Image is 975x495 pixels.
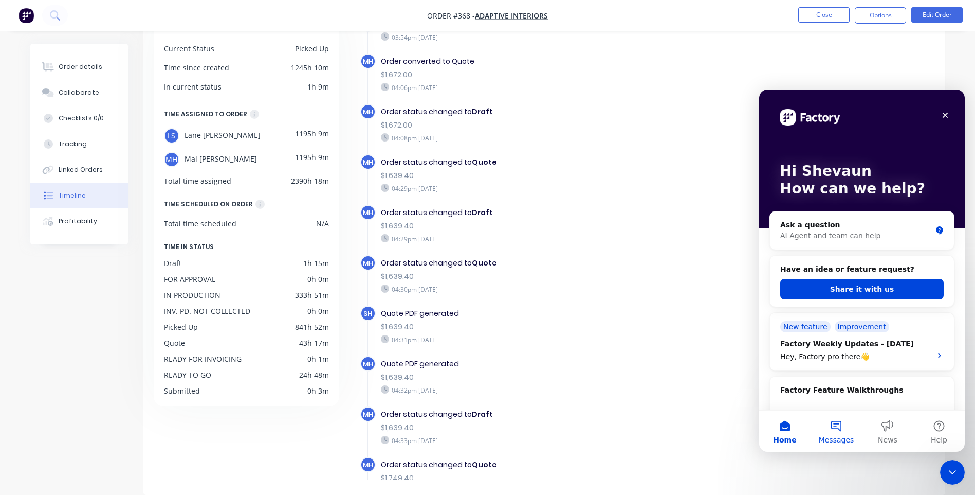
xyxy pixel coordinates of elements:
[316,218,329,229] div: N/A
[59,165,103,174] div: Linked Orders
[299,369,329,380] div: 24h 48m
[381,459,737,470] div: Order status changed to
[19,8,34,23] img: Factory
[164,290,220,300] div: IN PRODUCTION
[307,385,329,396] div: 0h 3m
[381,32,737,42] div: 03:54pm [DATE]
[59,114,104,123] div: Checklists 0/0
[185,152,257,167] span: Mal [PERSON_NAME]
[381,83,737,92] div: 04:06pm [DATE]
[472,409,493,419] b: Draft
[164,385,200,396] div: Submitted
[295,128,329,144] div: 1195h 9m
[381,184,737,193] div: 04:29pm [DATE]
[363,157,373,167] span: MH
[307,306,329,316] div: 0h 0m
[164,109,247,120] div: TIME ASSIGNED TO ORDER
[164,152,179,167] div: MH
[295,290,329,300] div: 333h 51m
[381,120,737,131] div: $1,672.00
[472,207,493,218] b: Draft
[363,107,373,117] span: MH
[381,221,737,232] div: $1,639.40
[381,107,737,117] div: Order status changed to
[307,274,329,285] div: 0h 0m
[30,105,128,131] button: Checklists 0/0
[381,409,737,420] div: Order status changed to
[472,459,497,470] b: Quote
[30,80,128,105] button: Collaborate
[381,473,737,484] div: $1,749.40
[472,107,493,117] b: Draft
[164,43,214,54] div: Current Status
[940,460,965,485] iframe: Intercom live chat
[59,191,86,200] div: Timeline
[363,208,373,218] span: MH
[472,258,497,268] b: Quote
[472,157,497,167] b: Quote
[59,88,99,97] div: Collaborate
[381,157,737,168] div: Order status changed to
[759,90,965,452] iframe: Intercom live chat
[164,338,185,348] div: Quote
[381,271,737,282] div: $1,639.40
[307,81,329,92] div: 1h 9m
[381,56,737,67] div: Order converted to Quote
[381,308,737,319] div: Quote PDF generated
[164,369,211,380] div: READY TO GO
[164,128,179,144] div: LS
[299,338,329,348] div: 43h 17m
[291,175,329,186] div: 2390h 18m
[30,157,128,183] button: Linked Orders
[381,258,737,269] div: Order status changed to
[363,359,373,369] span: MH
[164,353,242,364] div: READY FOR INVOICING
[164,306,250,316] div: INV. PD. NOT COLLECTED
[798,7,850,23] button: Close
[295,152,329,167] div: 1195h 9m
[303,258,329,269] div: 1h 15m
[185,128,261,144] span: Lane [PERSON_NAME]
[164,175,231,186] div: Total time assigned
[381,372,737,383] div: $1,639.40
[307,353,329,364] div: 0h 1m
[295,322,329,332] div: 841h 52m
[59,139,87,149] div: Tracking
[295,43,329,54] div: Picked Up
[30,208,128,234] button: Profitability
[381,422,737,433] div: $1,639.40
[291,62,329,73] div: 1245h 10m
[911,7,963,23] button: Edit Order
[30,54,128,80] button: Order details
[855,7,906,24] button: Options
[363,57,373,66] span: MH
[381,207,737,218] div: Order status changed to
[381,285,737,294] div: 04:30pm [DATE]
[381,322,737,332] div: $1,639.40
[381,385,737,395] div: 04:32pm [DATE]
[363,258,373,268] span: MH
[381,170,737,181] div: $1,639.40
[164,62,229,73] div: Time since created
[164,322,198,332] div: Picked Up
[30,183,128,208] button: Timeline
[363,410,373,419] span: MH
[381,436,737,445] div: 04:33pm [DATE]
